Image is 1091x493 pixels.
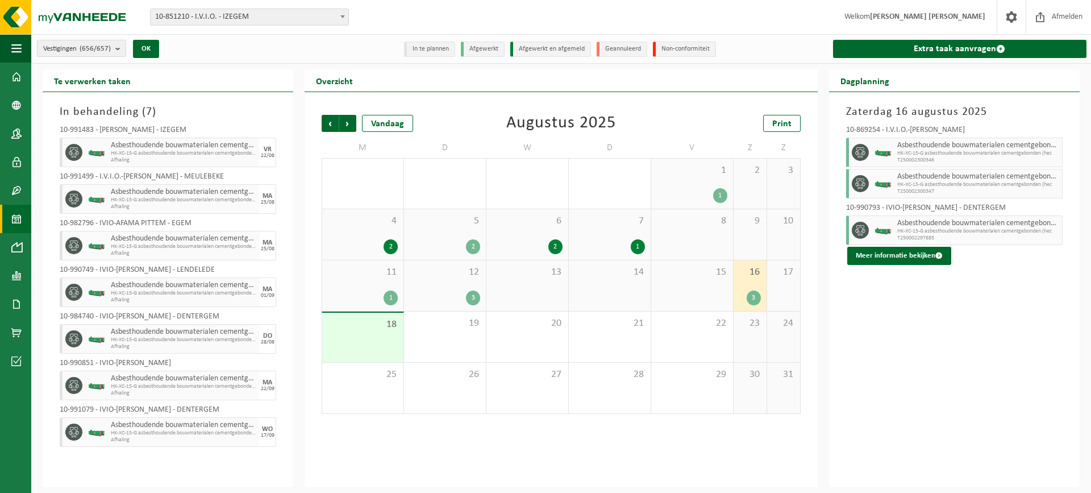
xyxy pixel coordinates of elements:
div: 2 [548,239,563,254]
img: HK-XC-15-GN-00 [88,195,105,204]
span: T250002300346 [897,157,1059,164]
img: HK-XC-15-GN-00 [875,148,892,157]
span: 24 [773,317,794,330]
td: M [322,138,404,158]
span: 25 [328,368,398,381]
span: Asbesthoudende bouwmaterialen cementgebonden (hechtgebonden) [111,421,256,430]
li: In te plannen [404,42,455,57]
span: 19 [410,317,480,330]
span: 15 [657,266,727,279]
span: 21 [574,317,645,330]
div: 17/09 [261,433,274,438]
div: Vandaag [362,115,413,132]
div: 10-869254 - I.V.I.O.-[PERSON_NAME] [846,126,1063,138]
span: 9 [739,215,761,227]
span: 17 [773,266,794,279]
h2: Te verwerken taken [43,69,142,92]
div: MA [263,193,272,200]
div: 1 [384,291,398,305]
span: HK-XC-15-G asbesthoudende bouwmaterialen cementgebonden (hec [111,243,256,250]
div: 10-990793 - IVIO-[PERSON_NAME] - DENTERGEM [846,204,1063,216]
div: 22/09 [261,386,274,392]
span: Vestigingen [43,40,111,57]
span: Asbesthoudende bouwmaterialen cementgebonden (hechtgebonden) [897,172,1059,181]
div: 2 [466,239,480,254]
div: 3 [747,291,761,305]
span: 13 [492,266,563,279]
span: HK-XC-15-G asbesthoudende bouwmaterialen cementgebonden (hec [897,228,1059,235]
h3: In behandeling ( ) [60,103,276,121]
a: Print [763,115,801,132]
span: Afhaling [111,437,256,444]
td: Z [767,138,801,158]
span: 7 [574,215,645,227]
count: (656/657) [80,45,111,52]
span: HK-XC-15-G asbesthoudende bouwmaterialen cementgebonden (hec [897,150,1059,157]
button: OK [133,40,159,58]
img: HK-XC-15-GN-00 [88,148,105,157]
div: 10-990851 - IVIO-[PERSON_NAME] [60,359,276,371]
span: 2 [739,164,761,177]
img: HK-XC-15-GN-00 [875,226,892,235]
button: Vestigingen(656/657) [37,40,126,57]
span: Asbesthoudende bouwmaterialen cementgebonden (hechtgebonden) [111,374,256,383]
span: HK-XC-15-G asbesthoudende bouwmaterialen cementgebonden (hec [111,150,256,157]
td: D [569,138,651,158]
span: 18 [328,318,398,331]
div: 10-991079 - IVIO-[PERSON_NAME] - DENTERGEM [60,406,276,417]
div: DO [263,333,272,339]
span: HK-XC-15-G asbesthoudende bouwmaterialen cementgebonden (hec [111,430,256,437]
h3: Zaterdag 16 augustus 2025 [846,103,1063,121]
li: Non-conformiteit [653,42,716,57]
div: MA [263,379,272,386]
span: 26 [410,368,480,381]
span: 7 [146,106,152,118]
span: Asbesthoudende bouwmaterialen cementgebonden (hechtgebonden) [897,219,1059,228]
span: 10-851210 - I.V.I.O. - IZEGEM [150,9,349,26]
span: Asbesthoudende bouwmaterialen cementgebonden (hechtgebonden) [111,234,256,243]
span: 14 [574,266,645,279]
strong: [PERSON_NAME] [PERSON_NAME] [870,13,985,21]
li: Afgewerkt en afgemeld [510,42,591,57]
div: WO [262,426,273,433]
span: Asbesthoudende bouwmaterialen cementgebonden (hechtgebonden) [111,328,256,337]
img: HK-XC-15-GN-00 [88,242,105,250]
span: Afhaling [111,204,256,210]
div: 10-990749 - IVIO-[PERSON_NAME] - LENDELEDE [60,266,276,277]
span: HK-XC-15-G asbesthoudende bouwmaterialen cementgebonden (hec [111,197,256,204]
span: 6 [492,215,563,227]
span: 20 [492,317,563,330]
span: Asbesthoudende bouwmaterialen cementgebonden (hechtgebonden) [897,141,1059,150]
img: HK-XC-15-GN-00 [88,288,105,297]
span: Asbesthoudende bouwmaterialen cementgebonden (hechtgebonden) [111,188,256,197]
div: 3 [466,291,480,305]
span: 22 [657,317,727,330]
span: Afhaling [111,250,256,257]
a: Extra taak aanvragen [833,40,1086,58]
span: Afhaling [111,343,256,350]
span: HK-XC-15-G asbesthoudende bouwmaterialen cementgebonden (hec [897,181,1059,188]
div: VR [264,146,272,153]
span: 3 [773,164,794,177]
td: V [651,138,734,158]
div: 1 [631,239,645,254]
div: Augustus 2025 [506,115,616,132]
div: 10-984740 - IVIO-[PERSON_NAME] - DENTERGEM [60,313,276,324]
span: T250002300347 [897,188,1059,195]
td: D [404,138,486,158]
span: Asbesthoudende bouwmaterialen cementgebonden (hechtgebonden) [111,281,256,290]
span: Afhaling [111,157,256,164]
div: 01/09 [261,293,274,299]
div: 10-982796 - IVIO-AFAMA PITTEM - EGEM [60,219,276,231]
span: Volgende [339,115,356,132]
img: HK-XC-15-GN-00 [88,428,105,437]
span: 4 [328,215,398,227]
img: HK-XC-15-GN-00 [88,382,105,390]
span: HK-XC-15-G asbesthoudende bouwmaterialen cementgebonden (hec [111,383,256,390]
span: 11 [328,266,398,279]
span: T250002297885 [897,235,1059,242]
h2: Overzicht [305,69,364,92]
button: Meer informatie bekijken [847,247,951,265]
span: 16 [739,266,761,279]
img: HK-XC-15-GN-00 [88,335,105,343]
